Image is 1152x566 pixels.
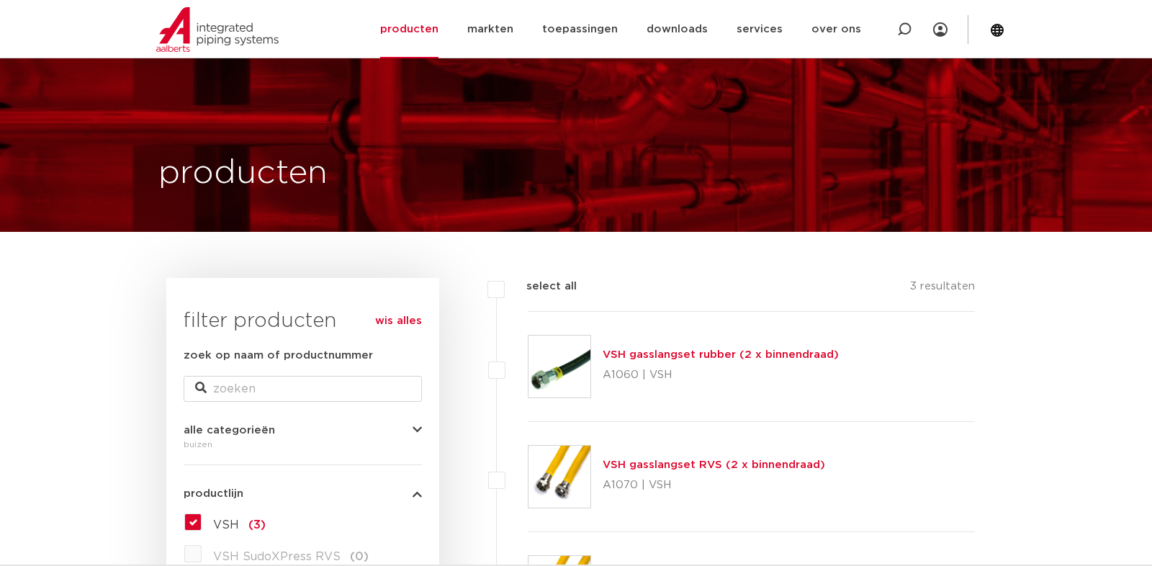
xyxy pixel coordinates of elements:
a: VSH gasslangset rubber (2 x binnendraad) [603,349,839,360]
div: buizen [184,436,422,453]
button: productlijn [184,488,422,499]
p: 3 resultaten [910,278,975,300]
a: wis alles [375,313,422,330]
label: select all [505,278,577,295]
h1: producten [158,151,328,197]
span: VSH [213,519,239,531]
span: productlijn [184,488,243,499]
button: alle categorieën [184,425,422,436]
p: A1070 | VSH [603,474,825,497]
span: alle categorieën [184,425,275,436]
img: Thumbnail for VSH gasslangset RVS (2 x binnendraad) [528,446,590,508]
img: Thumbnail for VSH gasslangset rubber (2 x binnendraad) [528,336,590,397]
span: (0) [350,551,369,562]
p: A1060 | VSH [603,364,839,387]
label: zoek op naam of productnummer [184,347,373,364]
span: (3) [248,519,266,531]
h3: filter producten [184,307,422,336]
a: VSH gasslangset RVS (2 x binnendraad) [603,459,825,470]
input: zoeken [184,376,422,402]
span: VSH SudoXPress RVS [213,551,341,562]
